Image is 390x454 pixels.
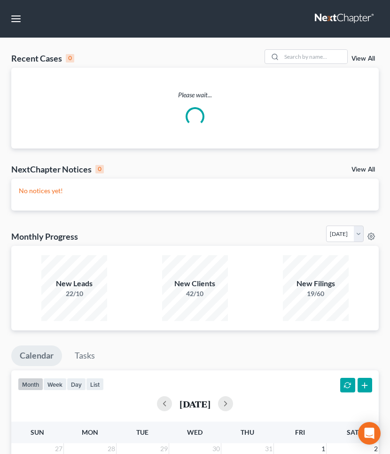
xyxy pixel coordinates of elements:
h3: Monthly Progress [11,231,78,242]
button: list [86,378,104,391]
span: Fri [295,428,305,436]
input: Search by name... [281,50,347,63]
span: Thu [241,428,254,436]
div: Recent Cases [11,53,74,64]
span: Sat [347,428,359,436]
span: Wed [187,428,203,436]
div: New Leads [41,278,107,289]
span: Tue [136,428,148,436]
div: 0 [95,165,104,173]
a: Calendar [11,345,62,366]
p: No notices yet! [19,186,371,196]
p: Please wait... [11,90,379,100]
div: New Filings [283,278,349,289]
button: month [18,378,43,391]
div: Open Intercom Messenger [358,422,381,445]
div: 19/60 [283,289,349,298]
a: View All [351,166,375,173]
a: View All [351,55,375,62]
button: day [67,378,86,391]
a: Tasks [66,345,103,366]
span: Sun [31,428,44,436]
h2: [DATE] [179,399,211,409]
button: week [43,378,67,391]
div: 0 [66,54,74,63]
span: Mon [82,428,98,436]
div: 42/10 [162,289,228,298]
div: NextChapter Notices [11,164,104,175]
div: 22/10 [41,289,107,298]
div: New Clients [162,278,228,289]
